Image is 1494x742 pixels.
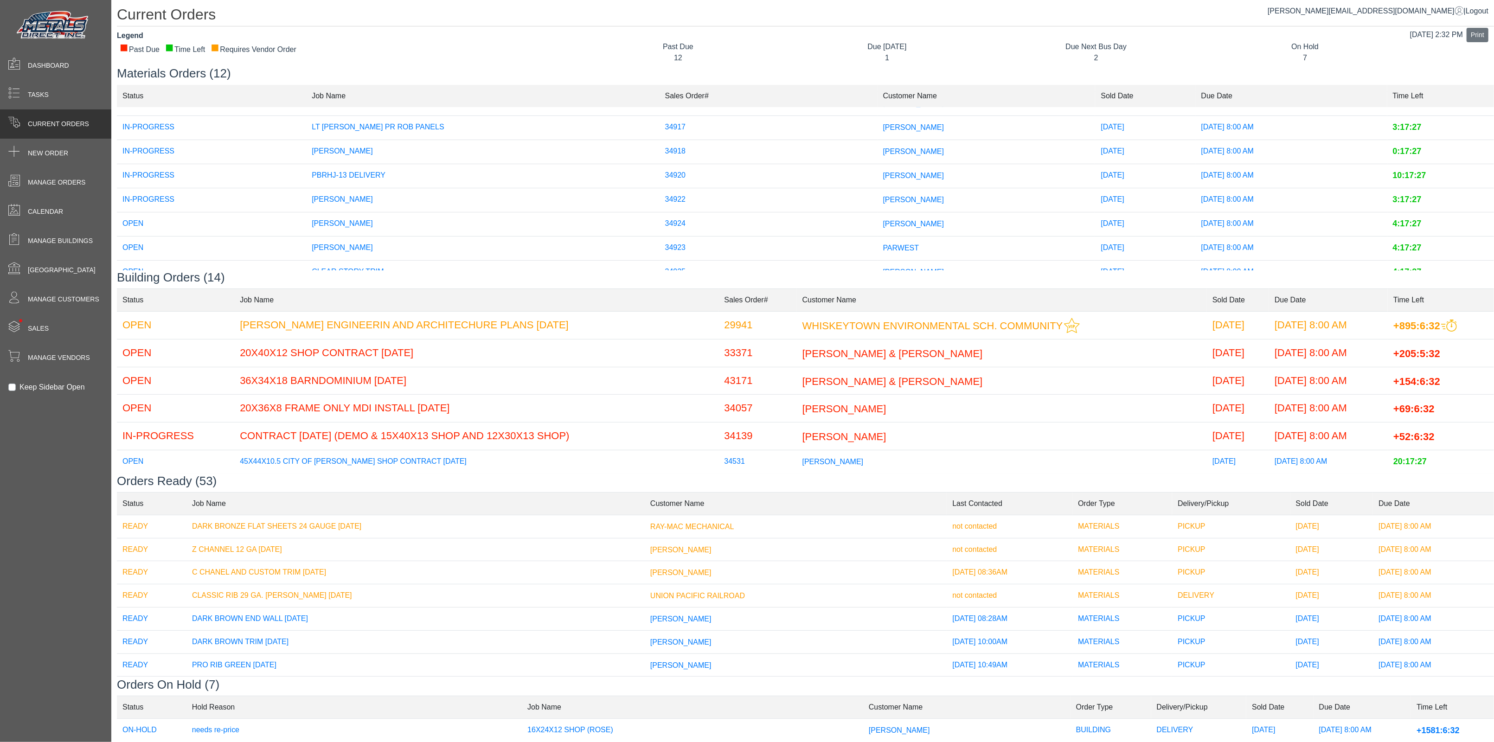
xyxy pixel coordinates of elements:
[947,561,1072,584] td: [DATE] 08:36AM
[1072,653,1172,677] td: MATERIALS
[883,171,944,179] span: [PERSON_NAME]
[1072,584,1172,608] td: MATERIALS
[1387,84,1494,107] td: Time Left
[186,561,645,584] td: C CHANEL AND CUSTOM TRIM [DATE]
[1172,608,1290,631] td: PICKUP
[660,236,878,260] td: 34923
[28,294,99,304] span: Manage Customers
[1393,147,1422,156] span: 0:17:27
[1269,450,1388,474] td: [DATE] 8:00 AM
[117,696,186,719] td: Status
[878,84,1096,107] td: Customer Name
[1064,318,1080,333] img: This customer should be prioritized
[117,164,306,188] td: IN-PROGRESS
[1095,212,1195,236] td: [DATE]
[660,212,878,236] td: 34924
[1095,260,1195,284] td: [DATE]
[660,115,878,140] td: 34917
[863,696,1071,719] td: Customer Name
[1196,140,1387,164] td: [DATE] 8:00 AM
[1196,164,1387,188] td: [DATE] 8:00 AM
[1393,171,1426,180] span: 10:17:27
[1268,6,1488,17] div: |
[947,515,1072,538] td: not contacted
[1207,339,1269,367] td: [DATE]
[234,395,718,422] td: 20X36X8 FRAME ONLY MDI INSTALL [DATE]
[883,243,919,251] span: PARWEST
[947,608,1072,631] td: [DATE] 08:28AM
[1072,492,1172,515] td: Order Type
[117,270,1494,285] h3: Building Orders (14)
[306,164,659,188] td: PBRHJ-13 DELIVERY
[1172,492,1290,515] td: Delivery/Pickup
[947,492,1072,515] td: Last Contacted
[186,492,645,515] td: Job Name
[117,561,186,584] td: READY
[1172,584,1290,608] td: DELIVERY
[117,311,234,339] td: OPEN
[1314,696,1411,719] td: Due Date
[1393,219,1422,229] span: 4:17:27
[165,44,205,55] div: Time Left
[28,236,93,246] span: Manage Buildings
[660,260,878,284] td: 34925
[789,52,985,64] div: 1
[1196,115,1387,140] td: [DATE] 8:00 AM
[186,696,522,719] td: Hold Reason
[797,288,1207,311] td: Customer Name
[1373,538,1494,561] td: [DATE] 8:00 AM
[1172,515,1290,538] td: PICKUP
[1393,123,1422,132] span: 3:17:27
[718,422,796,450] td: 34139
[1196,212,1387,236] td: [DATE] 8:00 AM
[1095,164,1195,188] td: [DATE]
[947,538,1072,561] td: not contacted
[1095,188,1195,212] td: [DATE]
[947,653,1072,677] td: [DATE] 10:49AM
[1269,311,1388,339] td: [DATE] 8:00 AM
[1268,7,1464,15] a: [PERSON_NAME][EMAIL_ADDRESS][DOMAIN_NAME]
[1269,288,1388,311] td: Due Date
[28,324,49,333] span: Sales
[117,608,186,631] td: READY
[660,84,878,107] td: Sales Order#
[999,52,1194,64] div: 2
[869,726,930,734] span: [PERSON_NAME]
[117,584,186,608] td: READY
[186,515,645,538] td: DARK BRONZE FLAT SHEETS 24 GAUGE [DATE]
[117,678,1494,692] h3: Orders On Hold (7)
[117,677,186,700] td: READY
[1207,41,1403,52] div: On Hold
[650,661,712,669] span: [PERSON_NAME]
[1072,515,1172,538] td: MATERIALS
[1393,320,1440,331] span: +895:6:32
[650,592,745,600] span: UNION PACIFIC RAILROAD
[1373,561,1494,584] td: [DATE] 8:00 AM
[1071,696,1151,719] td: Order Type
[1393,243,1422,253] span: 4:17:27
[117,6,1494,26] h1: Current Orders
[165,44,173,51] div: ■
[1290,561,1373,584] td: [DATE]
[117,492,186,515] td: Status
[1290,515,1373,538] td: [DATE]
[1393,375,1440,387] span: +154:6:32
[802,348,983,359] span: [PERSON_NAME] & [PERSON_NAME]
[186,538,645,561] td: Z CHANNEL 12 GA [DATE]
[186,677,645,700] td: GREEN [PERSON_NAME] [DATE]
[802,403,886,415] span: [PERSON_NAME]
[883,123,944,131] span: [PERSON_NAME]
[660,140,878,164] td: 34918
[117,140,306,164] td: IN-PROGRESS
[1072,630,1172,653] td: MATERIALS
[660,188,878,212] td: 34922
[1072,608,1172,631] td: MATERIALS
[1095,236,1195,260] td: [DATE]
[789,41,985,52] div: Due [DATE]
[1072,677,1172,700] td: MATERIALS
[117,115,306,140] td: IN-PROGRESS
[650,638,712,646] span: [PERSON_NAME]
[1196,84,1387,107] td: Due Date
[1269,367,1388,395] td: [DATE] 8:00 AM
[1441,320,1457,332] img: This order should be prioritized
